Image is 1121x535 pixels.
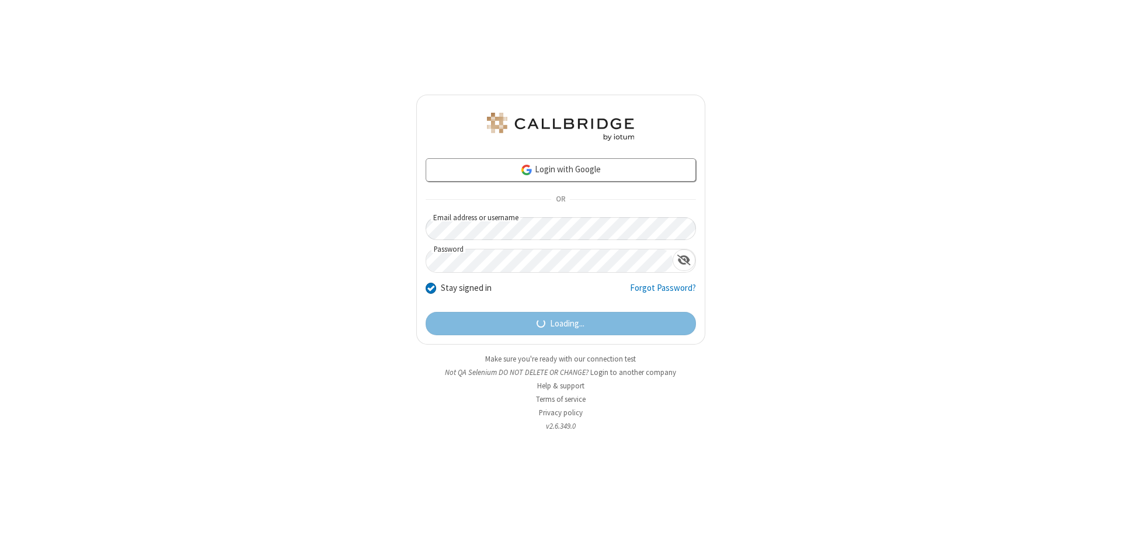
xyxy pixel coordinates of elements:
span: Loading... [550,317,584,331]
a: Terms of service [536,394,586,404]
img: google-icon.png [520,164,533,176]
input: Email address or username [426,217,696,240]
a: Forgot Password? [630,282,696,304]
li: v2.6.349.0 [416,421,705,432]
a: Login with Google [426,158,696,182]
img: QA Selenium DO NOT DELETE OR CHANGE [485,113,636,141]
button: Login to another company [590,367,676,378]
a: Make sure you're ready with our connection test [485,354,636,364]
li: Not QA Selenium DO NOT DELETE OR CHANGE? [416,367,705,378]
span: OR [551,192,570,208]
a: Help & support [537,381,584,391]
button: Loading... [426,312,696,335]
input: Password [426,249,673,272]
label: Stay signed in [441,282,492,295]
a: Privacy policy [539,408,583,418]
div: Show password [673,249,695,271]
